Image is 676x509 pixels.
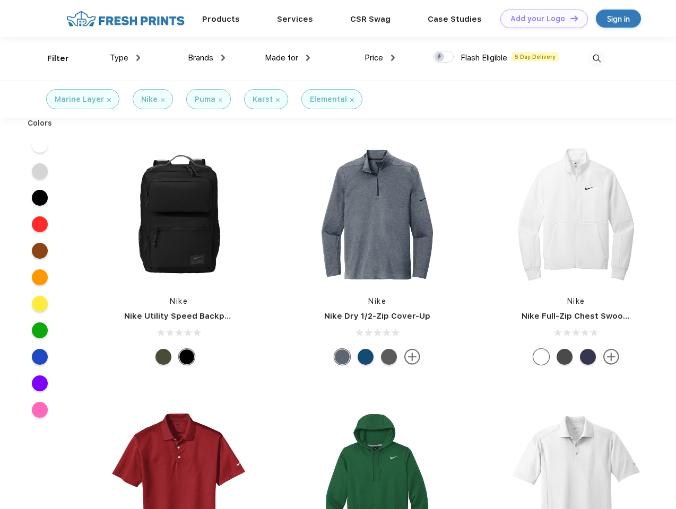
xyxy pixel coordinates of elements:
[307,144,448,285] img: func=resize&h=266
[580,349,596,365] div: Midnight Navy
[63,10,188,28] img: fo%20logo%202.webp
[170,297,188,305] a: Nike
[381,349,397,365] div: Black Heather
[179,349,195,365] div: Black
[202,14,240,24] a: Products
[161,98,164,102] img: filter_cancel.svg
[391,55,395,61] img: dropdown.png
[221,55,225,61] img: dropdown.png
[306,55,310,61] img: dropdown.png
[195,94,215,105] div: Puma
[107,98,111,102] img: filter_cancel.svg
[350,14,391,24] a: CSR Swag
[110,53,128,63] span: Type
[368,297,386,305] a: Nike
[567,297,585,305] a: Nike
[365,53,383,63] span: Price
[607,13,630,25] div: Sign in
[350,98,354,102] img: filter_cancel.svg
[108,144,249,285] img: func=resize&h=266
[404,349,420,365] img: more.svg
[334,349,350,365] div: Navy Heather
[253,94,273,105] div: Karst
[141,94,158,105] div: Nike
[155,349,171,365] div: Cargo Khaki
[570,15,578,21] img: DT
[512,52,559,62] span: 5 Day Delivery
[20,118,60,129] div: Colors
[277,14,313,24] a: Services
[461,53,507,63] span: Flash Eligible
[358,349,374,365] div: Gym Blue
[276,98,280,102] img: filter_cancel.svg
[510,14,565,23] div: Add your Logo
[47,52,69,65] div: Filter
[219,98,222,102] img: filter_cancel.svg
[310,94,347,105] div: Elemental
[124,311,239,321] a: Nike Utility Speed Backpack
[136,55,140,61] img: dropdown.png
[506,144,647,285] img: func=resize&h=266
[533,349,549,365] div: White
[188,53,213,63] span: Brands
[265,53,298,63] span: Made for
[324,311,430,321] a: Nike Dry 1/2-Zip Cover-Up
[557,349,573,365] div: Anthracite
[603,349,619,365] img: more.svg
[522,311,663,321] a: Nike Full-Zip Chest Swoosh Jacket
[596,10,641,28] a: Sign in
[55,94,104,105] div: Marine Layer
[588,50,605,67] img: desktop_search.svg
